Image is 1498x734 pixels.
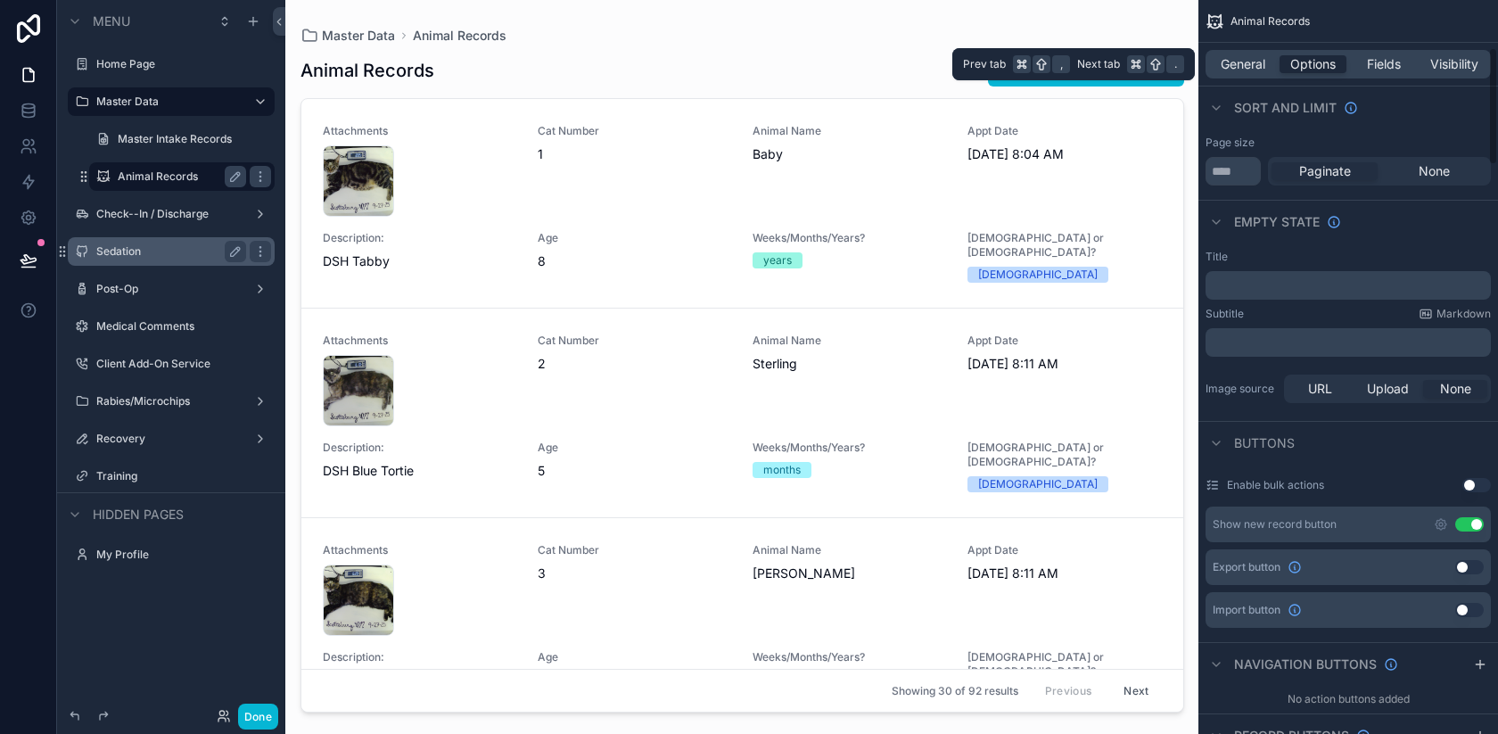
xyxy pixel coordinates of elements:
span: Animal Records [1230,14,1310,29]
label: Medical Comments [96,319,271,334]
span: Markdown [1436,307,1491,321]
span: None [1440,380,1471,398]
span: Weeks/Months/Years? [753,650,946,664]
span: Next tab [1077,57,1120,71]
div: months [763,462,801,478]
span: Weeks/Months/Years? [753,441,946,455]
label: Home Page [96,57,271,71]
span: 1 [538,145,731,163]
a: Markdown [1419,307,1491,321]
span: Master Data [322,27,395,45]
span: Animal Name [753,543,946,557]
label: Master Data [96,95,239,109]
span: Visibility [1430,55,1478,73]
label: Check--In / Discharge [96,207,246,221]
span: Animal Records [413,27,506,45]
span: URL [1308,380,1332,398]
a: AttachmentsCat Number1Animal NameBabyAppt Date[DATE] 8:04 AMDescription:DSH TabbyAge8Weeks/Months... [301,99,1183,308]
span: , [1054,57,1068,71]
span: Menu [93,12,130,30]
label: My Profile [96,548,271,562]
span: Sort And Limit [1234,99,1337,117]
span: Appt Date [967,543,1161,557]
span: Animal Name [753,334,946,348]
div: Show new record button [1213,517,1337,532]
span: Cat Number [538,334,731,348]
h1: Animal Records [300,58,434,83]
span: Age [538,231,731,245]
label: Sedation [96,244,239,259]
button: Next [1111,677,1161,705]
span: Showing 30 of 92 results [892,684,1018,698]
span: Upload [1367,380,1409,398]
span: Weeks/Months/Years? [753,231,946,245]
span: 3 [538,565,731,582]
label: Image source [1206,382,1277,396]
label: Animal Records [118,169,239,184]
span: Fields [1367,55,1401,73]
span: [DEMOGRAPHIC_DATA] or [DEMOGRAPHIC_DATA]? [967,231,1161,260]
span: Appt Date [967,334,1161,348]
div: scrollable content [1206,271,1491,300]
span: Description: [323,650,516,664]
span: Description: [323,231,516,245]
span: [DATE] 8:04 AM [967,145,1161,163]
span: General [1221,55,1265,73]
div: No action buttons added [1198,685,1498,713]
span: 5 [538,462,731,480]
button: Done [238,704,278,730]
label: Post-Op [96,282,246,296]
div: [DEMOGRAPHIC_DATA] [978,267,1098,283]
span: Age [538,650,731,664]
span: Options [1290,55,1336,73]
span: [DEMOGRAPHIC_DATA] or [DEMOGRAPHIC_DATA]? [967,441,1161,469]
span: . [1168,57,1182,71]
label: Page size [1206,136,1255,150]
span: 2 [538,355,731,373]
span: Import button [1213,603,1280,617]
label: Recovery [96,432,246,446]
a: Client Add-On Service [96,357,271,371]
span: Export button [1213,560,1280,574]
div: years [763,252,792,268]
span: Cat Number [538,543,731,557]
span: Attachments [323,334,516,348]
span: Attachments [323,124,516,138]
span: Sterling [753,355,946,373]
div: [DEMOGRAPHIC_DATA] [978,476,1098,492]
span: [DEMOGRAPHIC_DATA] or [DEMOGRAPHIC_DATA]? [967,650,1161,679]
label: Title [1206,250,1228,264]
label: Rabies/Microchips [96,394,246,408]
a: Master Data [300,27,395,45]
div: scrollable content [1206,328,1491,357]
span: DSH Blue Tortie [323,462,516,480]
span: 8 [538,252,731,270]
span: Navigation buttons [1234,656,1377,673]
span: DSH Tabby [323,252,516,270]
span: [PERSON_NAME] [753,565,946,582]
label: Master Intake Records [118,132,271,146]
span: Animal Name [753,124,946,138]
span: None [1419,162,1450,180]
span: Paginate [1299,162,1351,180]
span: Buttons [1234,434,1295,452]
a: AttachmentsCat Number3Animal Name[PERSON_NAME]Appt Date[DATE] 8:11 AMDescription:DSH TortieAge5We... [301,517,1183,727]
label: Training [96,469,271,483]
label: Enable bulk actions [1227,478,1324,492]
span: [DATE] 8:11 AM [967,355,1161,373]
span: Description: [323,441,516,455]
span: Attachments [323,543,516,557]
span: Cat Number [538,124,731,138]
